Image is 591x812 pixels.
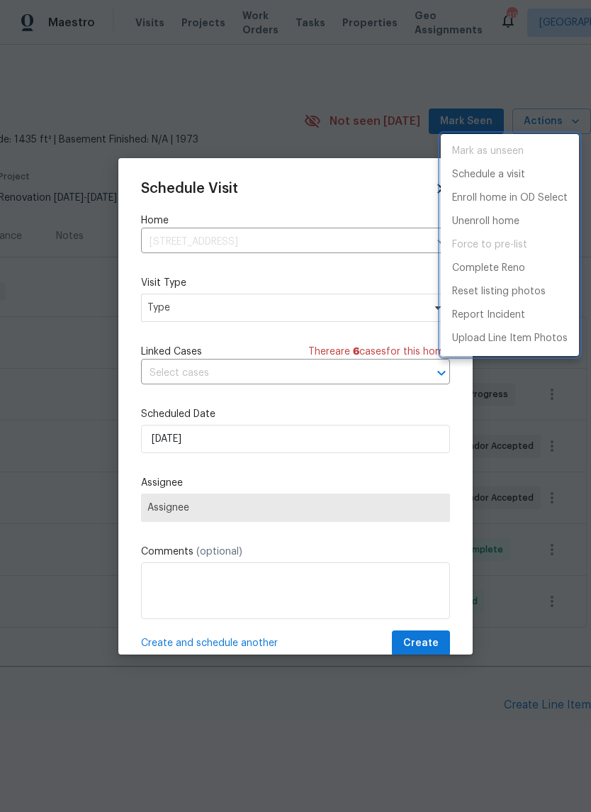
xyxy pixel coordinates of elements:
[452,191,568,206] p: Enroll home in OD Select
[441,233,579,257] span: Setup visit must be completed before moving home to pre-list
[452,331,568,346] p: Upload Line Item Photos
[452,214,519,229] p: Unenroll home
[452,167,525,182] p: Schedule a visit
[452,284,546,299] p: Reset listing photos
[452,308,525,323] p: Report Incident
[452,261,525,276] p: Complete Reno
